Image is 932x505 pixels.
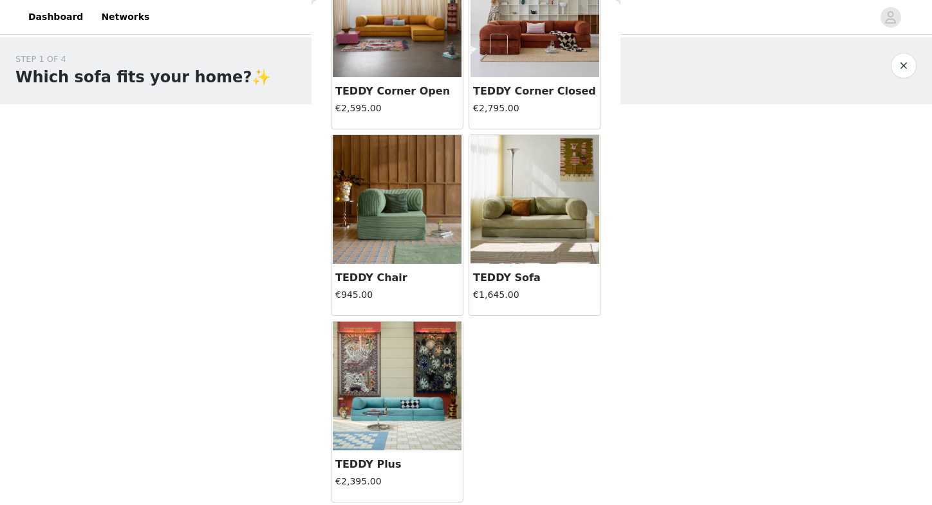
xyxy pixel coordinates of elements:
[333,135,461,264] img: TEDDY Chair
[473,84,597,99] h3: TEDDY Corner Closed
[335,475,459,488] h4: €2,395.00
[15,53,271,66] div: STEP 1 OF 4
[335,288,459,302] h4: €945.00
[335,457,459,472] h3: TEDDY Plus
[15,66,271,89] h1: Which sofa fits your home?✨
[884,7,897,28] div: avatar
[21,3,91,32] a: Dashboard
[473,270,597,286] h3: TEDDY Sofa
[333,322,461,450] img: TEDDY Plus
[335,102,459,115] h4: €2,595.00
[93,3,157,32] a: Networks
[473,102,597,115] h4: €2,795.00
[335,84,459,99] h3: TEDDY Corner Open
[473,288,597,302] h4: €1,645.00
[335,270,459,286] h3: TEDDY Chair
[471,135,599,264] img: TEDDY Sofa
